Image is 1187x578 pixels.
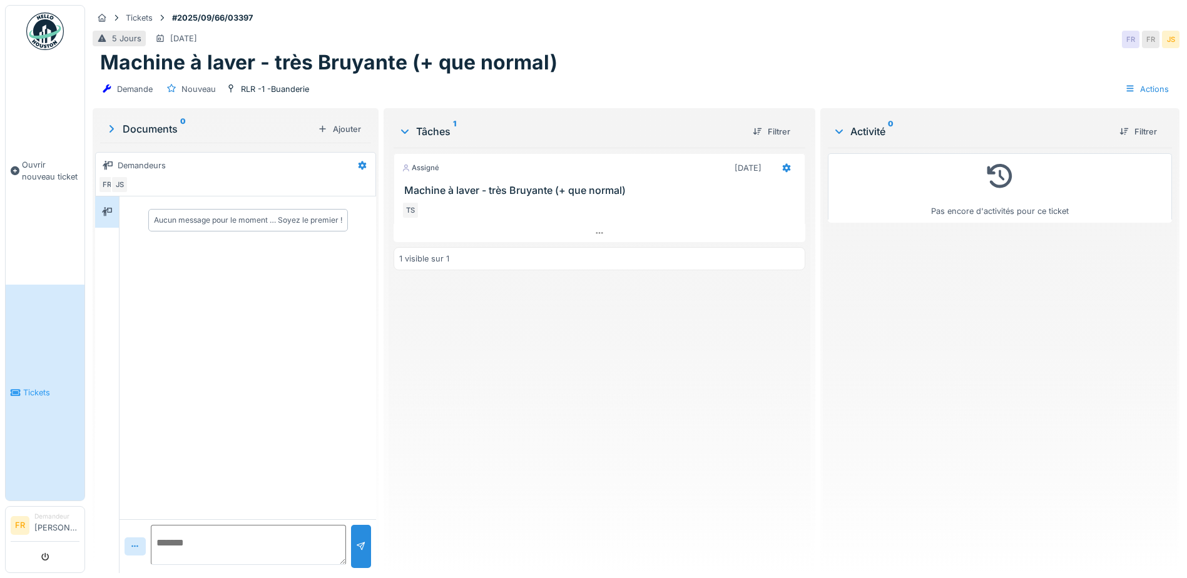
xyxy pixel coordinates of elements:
[154,215,342,226] div: Aucun message pour le moment … Soyez le premier !
[111,176,128,193] div: JS
[180,121,186,136] sup: 0
[402,201,419,219] div: TS
[399,253,449,265] div: 1 visible sur 1
[1142,31,1159,48] div: FR
[23,387,79,398] span: Tickets
[402,163,439,173] div: Assigné
[1119,80,1174,98] div: Actions
[735,162,762,174] div: [DATE]
[1122,31,1139,48] div: FR
[26,13,64,50] img: Badge_color-CXgf-gQk.svg
[167,12,258,24] strong: #2025/09/66/03397
[241,83,309,95] div: RLR -1 -Buanderie
[6,285,84,500] a: Tickets
[833,124,1109,139] div: Activité
[105,121,313,136] div: Documents
[313,121,366,138] div: Ajouter
[34,512,79,521] div: Demandeur
[748,123,795,140] div: Filtrer
[170,33,197,44] div: [DATE]
[399,124,743,139] div: Tâches
[117,83,153,95] div: Demande
[22,159,79,183] span: Ouvrir nouveau ticket
[11,516,29,535] li: FR
[888,124,894,139] sup: 0
[181,83,216,95] div: Nouveau
[404,185,800,196] h3: Machine à laver - très Bruyante (+ que normal)
[126,12,153,24] div: Tickets
[836,159,1164,217] div: Pas encore d'activités pour ce ticket
[1114,123,1162,140] div: Filtrer
[453,124,456,139] sup: 1
[1162,31,1179,48] div: JS
[34,512,79,539] li: [PERSON_NAME]
[6,57,84,285] a: Ouvrir nouveau ticket
[98,176,116,193] div: FR
[118,160,166,171] div: Demandeurs
[11,512,79,542] a: FR Demandeur[PERSON_NAME]
[112,33,141,44] div: 5 Jours
[100,51,558,74] h1: Machine à laver - très Bruyante (+ que normal)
